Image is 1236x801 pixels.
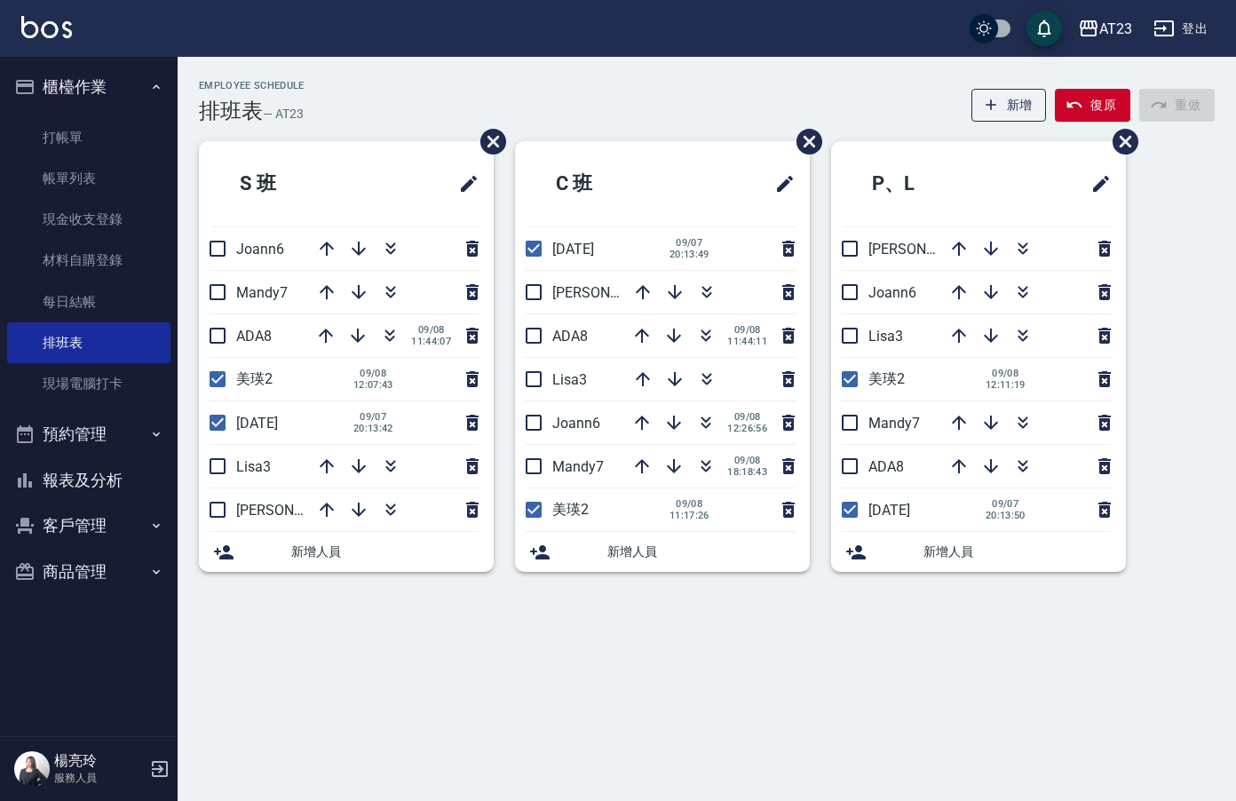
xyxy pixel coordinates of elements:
[783,115,825,168] span: 刪除班表
[669,237,709,249] span: 09/07
[727,411,767,423] span: 09/08
[529,152,691,216] h2: C 班
[669,498,709,510] span: 09/08
[727,423,767,434] span: 12:26:56
[1071,11,1139,47] button: AT23
[845,152,1010,216] h2: P、L
[7,158,170,199] a: 帳單列表
[986,368,1026,379] span: 09/08
[971,89,1047,122] button: 新增
[552,458,604,475] span: Mandy7
[1099,115,1141,168] span: 刪除班表
[552,371,587,388] span: Lisa3
[669,510,709,521] span: 11:17:26
[764,163,796,205] span: 修改班表的標題
[515,532,810,572] div: 新增人員
[213,152,375,216] h2: S 班
[868,284,916,301] span: Joann6
[199,532,494,572] div: 新增人員
[236,502,359,519] span: [PERSON_NAME]19
[14,751,50,787] img: Person
[291,543,479,561] span: 新增人員
[54,770,145,786] p: 服務人員
[54,752,145,770] h5: 楊亮玲
[199,99,263,123] h3: 排班表
[552,415,600,432] span: Joann6
[7,503,170,549] button: 客戶管理
[21,16,72,38] img: Logo
[1080,163,1112,205] span: 修改班表的標題
[607,543,796,561] span: 新增人員
[7,240,170,281] a: 材料自購登錄
[236,284,288,301] span: Mandy7
[7,117,170,158] a: 打帳單
[7,322,170,363] a: 排班表
[353,423,393,434] span: 20:13:42
[467,115,509,168] span: 刪除班表
[7,457,170,504] button: 報表及分析
[7,363,170,404] a: 現場電腦打卡
[236,328,272,345] span: ADA8
[1055,89,1130,122] button: 復原
[236,415,278,432] span: [DATE]
[7,64,170,110] button: 櫃檯作業
[7,411,170,457] button: 預約管理
[1026,11,1062,46] button: save
[353,368,393,379] span: 09/08
[263,105,304,123] h6: — AT23
[448,163,479,205] span: 修改班表的標題
[831,532,1126,572] div: 新增人員
[868,328,903,345] span: Lisa3
[986,498,1026,510] span: 09/07
[727,455,767,466] span: 09/08
[552,328,588,345] span: ADA8
[1099,18,1132,40] div: AT23
[236,458,271,475] span: Lisa3
[986,379,1026,391] span: 12:11:19
[7,549,170,595] button: 商品管理
[669,249,709,260] span: 20:13:49
[7,199,170,240] a: 現金收支登錄
[868,415,920,432] span: Mandy7
[868,370,905,387] span: 美瑛2
[411,324,451,336] span: 09/08
[236,370,273,387] span: 美瑛2
[7,282,170,322] a: 每日結帳
[353,379,393,391] span: 12:07:43
[1146,12,1215,45] button: 登出
[868,458,904,475] span: ADA8
[552,241,594,258] span: [DATE]
[727,324,767,336] span: 09/08
[923,543,1112,561] span: 新增人員
[199,80,305,91] h2: Employee Schedule
[411,336,451,347] span: 11:44:07
[552,501,589,518] span: 美瑛2
[868,502,910,519] span: [DATE]
[727,466,767,478] span: 18:18:43
[236,241,284,258] span: Joann6
[727,336,767,347] span: 11:44:11
[353,411,393,423] span: 09/07
[986,510,1026,521] span: 20:13:50
[552,284,675,301] span: [PERSON_NAME]19
[868,241,991,258] span: [PERSON_NAME]19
